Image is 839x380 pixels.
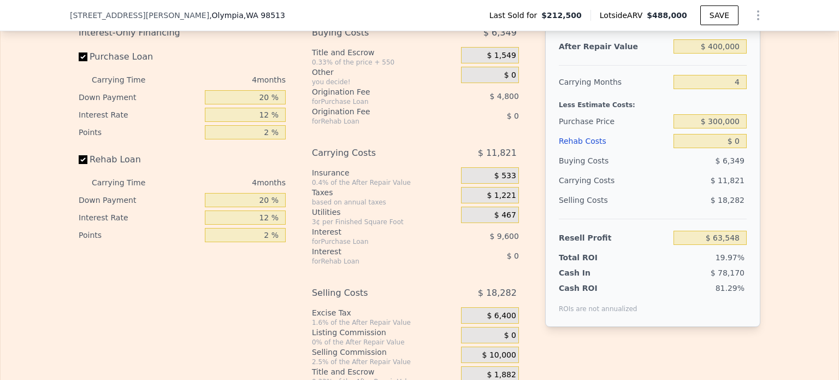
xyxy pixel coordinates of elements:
div: Total ROI [559,252,627,263]
span: $ 0 [504,71,516,80]
div: Insurance [312,167,457,178]
span: $ 0 [507,252,519,260]
span: $ 1,549 [487,51,516,61]
div: Interest Rate [79,106,200,124]
div: Taxes [312,187,457,198]
button: Show Options [747,4,769,26]
div: for Purchase Loan [312,237,434,246]
div: Excise Tax [312,307,457,318]
div: 0.33% of the price + 550 [312,58,457,67]
div: 2.5% of the After Repair Value [312,358,457,366]
div: 4 months [167,174,286,191]
span: $ 0 [504,331,516,341]
span: [STREET_ADDRESS][PERSON_NAME] [70,10,209,21]
div: Origination Fee [312,86,434,97]
div: ROIs are not annualized [559,294,637,313]
span: $ 533 [494,171,516,181]
div: Points [79,226,200,244]
div: 0% of the After Repair Value [312,338,457,347]
div: 4 months [167,71,286,89]
div: Cash In [559,267,627,278]
div: Carrying Months [559,72,669,92]
span: $ 6,349 [483,23,517,43]
span: $ 1,882 [487,370,516,380]
span: $ 10,000 [482,350,516,360]
span: $ 18,282 [711,196,745,204]
div: Purchase Price [559,112,669,131]
div: Title and Escrow [312,47,457,58]
div: Selling Commission [312,347,457,358]
div: for Rehab Loan [312,117,434,126]
span: $ 78,170 [711,268,745,277]
span: $ 1,221 [487,191,516,201]
div: Down Payment [79,89,200,106]
input: Purchase Loan [79,52,87,61]
span: 19.97% [716,253,745,262]
div: Selling Costs [559,190,669,210]
div: for Rehab Loan [312,257,434,266]
div: 3¢ per Finished Square Foot [312,218,457,226]
div: Other [312,67,457,78]
input: Rehab Loan [79,155,87,164]
span: $ 9,600 [489,232,518,241]
div: Resell Profit [559,228,669,248]
span: $212,500 [541,10,582,21]
div: Carrying Costs [559,171,627,190]
div: Carrying Costs [312,143,434,163]
div: for Purchase Loan [312,97,434,106]
span: Last Sold for [489,10,542,21]
span: $488,000 [647,11,687,20]
div: Rehab Costs [559,131,669,151]
div: Points [79,124,200,141]
span: $ 0 [507,112,519,120]
div: Buying Costs [559,151,669,171]
div: Origination Fee [312,106,434,117]
span: $ 6,400 [487,311,516,321]
div: Down Payment [79,191,200,209]
button: SAVE [700,5,738,25]
label: Rehab Loan [79,150,200,169]
div: Utilities [312,207,457,218]
div: 0.4% of the After Repair Value [312,178,457,187]
span: $ 11,821 [478,143,517,163]
div: Interest [312,226,434,237]
div: Selling Costs [312,283,434,303]
span: $ 4,800 [489,92,518,101]
span: , WA 98513 [244,11,285,20]
div: Buying Costs [312,23,434,43]
span: $ 6,349 [716,156,745,165]
span: 81.29% [716,284,745,293]
div: 1.6% of the After Repair Value [312,318,457,327]
div: Interest-Only Financing [79,23,286,43]
div: Carrying Time [92,71,163,89]
div: Title and Escrow [312,366,457,377]
div: Interest [312,246,434,257]
div: Listing Commission [312,327,457,338]
div: Cash ROI [559,283,637,294]
label: Purchase Loan [79,47,200,67]
div: you decide! [312,78,457,86]
div: based on annual taxes [312,198,457,207]
div: Less Estimate Costs: [559,92,747,112]
div: Carrying Time [92,174,163,191]
div: After Repair Value [559,37,669,56]
span: $ 11,821 [711,176,745,185]
span: , Olympia [209,10,285,21]
span: Lotside ARV [600,10,647,21]
span: $ 18,282 [478,283,517,303]
span: $ 467 [494,211,516,220]
div: Interest Rate [79,209,200,226]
